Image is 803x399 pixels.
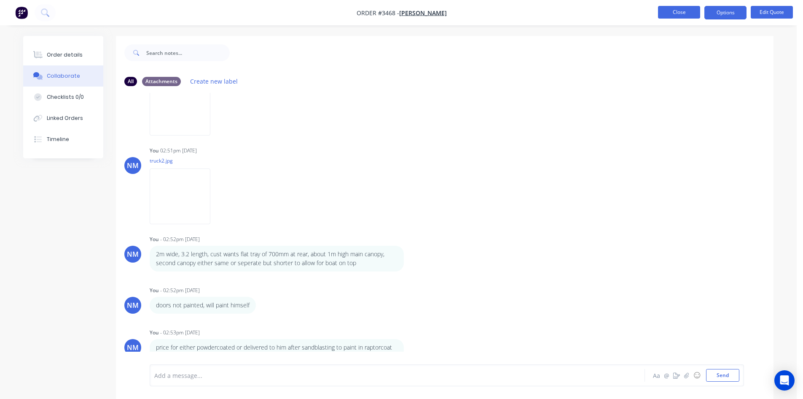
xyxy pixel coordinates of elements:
input: Search notes... [146,44,230,61]
div: - 02:52pm [DATE] [160,287,200,294]
div: NM [127,342,139,353]
p: 2m wide, 3.2 length, cust wants flat tray of 700mm at rear, about 1m high main canopy, second can... [156,250,397,267]
button: Collaborate [23,65,103,87]
div: You [150,147,158,155]
button: Options [704,6,747,19]
button: Aa [651,370,661,380]
div: Attachments [142,77,181,86]
div: Timeline [47,136,69,143]
div: All [124,77,137,86]
div: Collaborate [47,72,80,80]
p: doors not painted, will paint himself [156,301,250,309]
img: Factory [15,6,28,19]
a: [PERSON_NAME] [399,9,447,17]
button: Create new label [186,76,242,87]
div: NM [127,300,139,310]
button: ☺ [692,370,702,380]
button: Timeline [23,129,103,150]
div: Order details [47,51,83,59]
span: Order #3468 - [357,9,399,17]
div: You [150,236,158,243]
button: Checklists 0/0 [23,87,103,108]
div: Linked Orders [47,114,83,122]
div: - 02:53pm [DATE] [160,329,200,337]
div: Open Intercom Messenger [774,370,795,391]
p: price for either powdercoated or delivered to him after sandblasting to paint in raptorcoat himself [156,343,397,361]
button: Edit Quote [751,6,793,19]
div: - 02:52pm [DATE] [160,236,200,243]
button: @ [661,370,671,380]
div: Checklists 0/0 [47,93,84,101]
div: NM [127,249,139,259]
button: Send [706,369,739,382]
p: truck2.jpg [150,157,219,164]
div: NM [127,160,139,171]
button: Linked Orders [23,108,103,129]
div: You [150,287,158,294]
div: You [150,329,158,337]
div: 02:51pm [DATE] [160,147,197,155]
button: Close [658,6,700,19]
button: Order details [23,44,103,65]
